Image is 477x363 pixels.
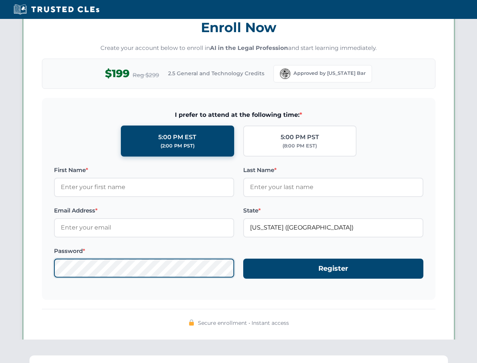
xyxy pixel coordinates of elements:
[293,70,366,77] span: Approved by [US_STATE] Bar
[54,218,234,237] input: Enter your email
[54,178,234,197] input: Enter your first name
[243,178,423,197] input: Enter your last name
[54,247,234,256] label: Password
[188,320,195,326] img: 🔒
[281,132,319,142] div: 5:00 PM PST
[54,110,423,120] span: I prefer to attend at the following time:
[210,44,288,51] strong: AI in the Legal Profession
[243,206,423,215] label: State
[243,166,423,175] label: Last Name
[198,319,289,327] span: Secure enrollment • Instant access
[133,71,159,80] span: Reg $299
[280,68,290,79] img: Florida Bar
[161,142,195,150] div: (2:00 PM PST)
[11,4,102,15] img: Trusted CLEs
[54,206,234,215] label: Email Address
[243,218,423,237] input: Florida (FL)
[105,65,130,82] span: $199
[54,166,234,175] label: First Name
[158,132,196,142] div: 5:00 PM EST
[42,16,435,39] h3: Enroll Now
[168,69,264,78] span: 2.5 General and Technology Credits
[42,44,435,53] p: Create your account below to enroll in and start learning immediately.
[243,259,423,279] button: Register
[282,142,317,150] div: (8:00 PM EST)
